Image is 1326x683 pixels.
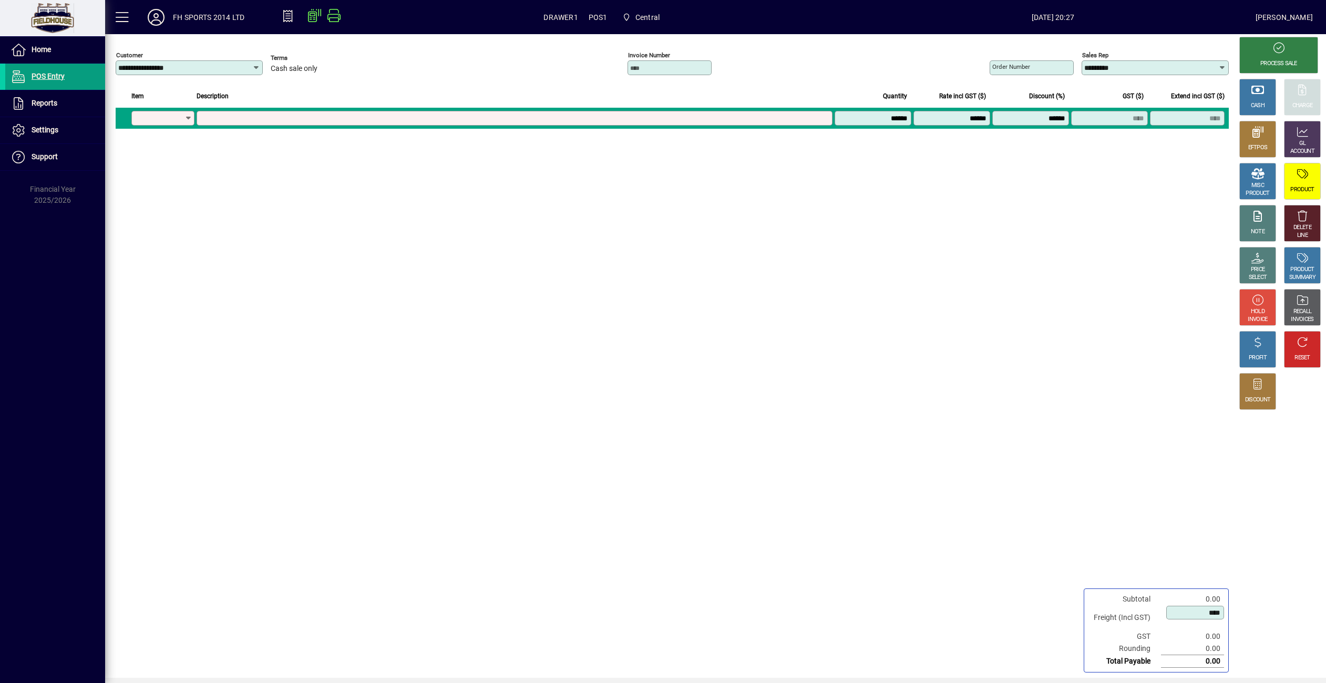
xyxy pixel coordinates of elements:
[32,99,57,107] span: Reports
[1029,90,1065,102] span: Discount (%)
[173,9,244,26] div: FH SPORTS 2014 LTD
[32,152,58,161] span: Support
[1251,228,1265,236] div: NOTE
[1251,102,1265,110] div: CASH
[197,90,229,102] span: Description
[1299,140,1306,148] div: GL
[1248,316,1267,324] div: INVOICE
[1088,593,1161,605] td: Subtotal
[1289,274,1315,282] div: SUMMARY
[1171,90,1225,102] span: Extend incl GST ($)
[5,37,105,63] a: Home
[1290,266,1314,274] div: PRODUCT
[1123,90,1144,102] span: GST ($)
[1161,630,1224,643] td: 0.00
[271,55,334,61] span: Terms
[618,8,664,27] span: Central
[1294,354,1310,362] div: RESET
[32,126,58,134] span: Settings
[1251,182,1264,190] div: MISC
[32,72,65,80] span: POS Entry
[1088,630,1161,643] td: GST
[1161,593,1224,605] td: 0.00
[1251,266,1265,274] div: PRICE
[1292,102,1313,110] div: CHARGE
[1297,232,1308,240] div: LINE
[1293,308,1312,316] div: RECALL
[5,90,105,117] a: Reports
[1290,186,1314,194] div: PRODUCT
[5,117,105,143] a: Settings
[32,45,51,54] span: Home
[1291,316,1313,324] div: INVOICES
[1251,308,1265,316] div: HOLD
[589,9,608,26] span: POS1
[116,51,143,59] mat-label: Customer
[139,8,173,27] button: Profile
[1260,60,1297,68] div: PROCESS SALE
[1256,9,1313,26] div: [PERSON_NAME]
[1245,396,1270,404] div: DISCOUNT
[543,9,578,26] span: DRAWER1
[939,90,986,102] span: Rate incl GST ($)
[883,90,907,102] span: Quantity
[1249,274,1267,282] div: SELECT
[131,90,144,102] span: Item
[992,63,1030,70] mat-label: Order number
[5,144,105,170] a: Support
[1082,51,1108,59] mat-label: Sales rep
[1293,224,1311,232] div: DELETE
[1290,148,1314,156] div: ACCOUNT
[1246,190,1269,198] div: PRODUCT
[1249,354,1267,362] div: PROFIT
[628,51,670,59] mat-label: Invoice number
[1161,655,1224,668] td: 0.00
[850,9,1256,26] span: [DATE] 20:27
[1088,643,1161,655] td: Rounding
[1088,605,1161,630] td: Freight (Incl GST)
[1248,144,1268,152] div: EFTPOS
[1088,655,1161,668] td: Total Payable
[271,65,317,73] span: Cash sale only
[635,9,660,26] span: Central
[1161,643,1224,655] td: 0.00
